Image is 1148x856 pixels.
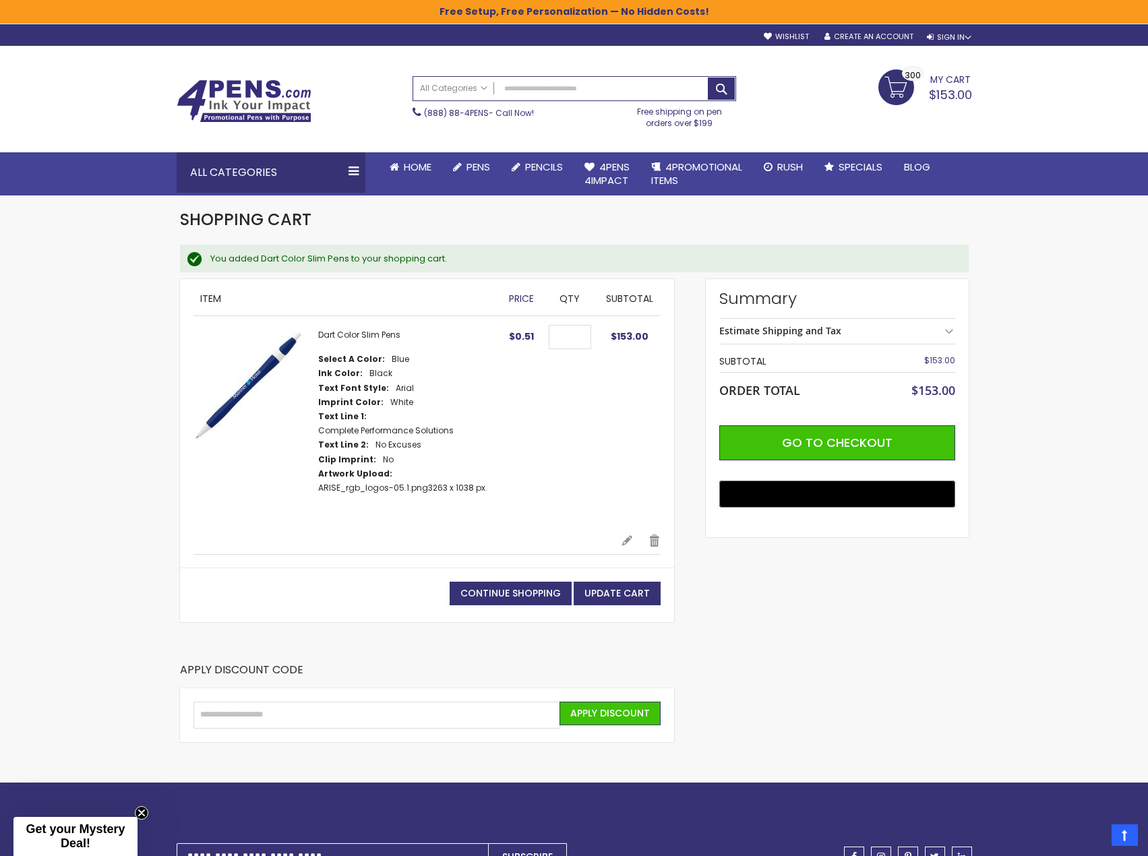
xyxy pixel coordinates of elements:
div: You added Dart Color Slim Pens to your shopping cart. [210,253,955,265]
a: Blog [893,152,941,182]
button: Close teaser [135,806,148,820]
span: Pencils [525,160,563,174]
span: 4Pens 4impact [584,160,630,187]
dt: Text Font Style [318,383,389,394]
div: Sign In [927,32,971,42]
a: Pencils [501,152,574,182]
dd: White [390,397,413,408]
iframe: Google Customer Reviews [1037,820,1148,856]
span: $153.00 [929,86,972,103]
strong: Summary [719,288,955,309]
span: Qty [560,292,580,305]
dd: Complete Performance Solutions [318,425,454,436]
dt: Imprint Color [318,397,384,408]
span: Go to Checkout [782,434,893,451]
div: Get your Mystery Deal!Close teaser [13,817,138,856]
a: Create an Account [824,32,913,42]
span: All Categories [420,83,487,94]
a: ARISE_rgb_logos-05.1.png [318,482,428,493]
span: $153.00 [911,382,955,398]
span: Apply Discount [570,706,650,720]
a: $153.00 300 [878,69,972,103]
span: Home [404,160,431,174]
span: Continue Shopping [460,586,561,600]
dd: No [383,454,394,465]
dd: Arial [396,383,414,394]
span: Shopping Cart [180,208,311,231]
span: Blog [904,160,930,174]
dd: No Excuses [375,439,421,450]
span: $0.51 [509,330,534,343]
span: Item [200,292,221,305]
a: (888) 88-4PENS [424,107,489,119]
dt: Artwork Upload [318,468,392,479]
span: Specials [839,160,882,174]
dd: Blue [392,354,409,365]
a: 4PROMOTIONALITEMS [640,152,753,196]
span: 4PROMOTIONAL ITEMS [651,160,742,187]
span: Rush [777,160,803,174]
div: All Categories [177,152,365,193]
strong: Apply Discount Code [180,663,303,687]
strong: Order Total [719,380,800,398]
strong: Estimate Shipping and Tax [719,324,841,337]
a: Pens [442,152,501,182]
dt: Ink Color [318,368,363,379]
a: Dart Color slim Pens-Blue [193,330,318,520]
a: Rush [753,152,814,182]
a: All Categories [413,77,494,99]
dt: Select A Color [318,354,385,365]
dd: 3263 x 1038 px. [318,483,487,493]
button: Go to Checkout [719,425,955,460]
span: Subtotal [606,292,653,305]
span: $153.00 [924,355,955,366]
th: Subtotal [719,351,876,372]
dd: Black [369,368,392,379]
span: Get your Mystery Deal! [26,822,125,850]
button: Buy with GPay [719,481,955,508]
span: Update Cart [584,586,650,600]
dt: Clip Imprint [318,454,376,465]
a: 4Pens4impact [574,152,640,196]
span: Pens [466,160,490,174]
span: 300 [905,69,921,82]
a: Home [379,152,442,182]
dt: Text Line 2 [318,439,369,450]
img: Dart Color slim Pens-Blue [193,330,305,441]
button: Update Cart [574,582,661,605]
dt: Text Line 1 [318,411,367,422]
span: - Call Now! [424,107,534,119]
a: Wishlist [764,32,809,42]
a: Continue Shopping [450,582,572,605]
span: Price [509,292,534,305]
div: Free shipping on pen orders over $199 [623,101,736,128]
a: Specials [814,152,893,182]
img: 4Pens Custom Pens and Promotional Products [177,80,311,123]
span: $153.00 [611,330,648,343]
a: Dart Color Slim Pens [318,329,400,340]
